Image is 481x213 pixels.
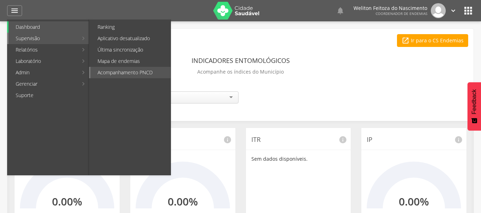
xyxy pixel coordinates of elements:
[402,37,409,44] i: 
[192,54,290,67] header: Indicadores Entomológicos
[90,67,171,78] a: Acompanhamento PNCD
[354,6,427,11] p: Weliton Feitoza do Nascimento
[52,196,82,207] h2: 0.00%
[90,44,171,55] a: Última sincronização
[462,5,474,16] i: 
[471,89,477,114] span: Feedback
[9,55,78,67] a: Laboratório
[449,3,457,18] a: 
[90,33,171,44] a: Aplicativo desatualizado
[136,135,230,144] p: IRP
[9,78,78,90] a: Gerenciar
[467,82,481,131] button: Feedback - Mostrar pesquisa
[223,135,232,144] i: info
[9,21,89,33] a: Dashboard
[9,90,89,101] a: Suporte
[339,135,347,144] i: info
[376,11,427,16] span: Coordenador de Endemias
[90,55,171,67] a: Mapa de endemias
[336,6,345,15] i: 
[397,34,468,47] a: Ir para o CS Endemias
[90,21,171,33] a: Ranking
[7,5,22,16] a: 
[10,6,19,15] i: 
[336,3,345,18] a: 
[9,33,78,44] a: Supervisão
[251,135,346,144] p: ITR
[367,135,461,144] p: IP
[168,196,198,207] h2: 0.00%
[454,135,463,144] i: info
[197,67,284,77] p: Acompanhe os índices do Município
[399,196,429,207] h2: 0.00%
[9,67,78,78] a: Admin
[251,155,346,163] p: Sem dados disponíveis.
[9,44,78,55] a: Relatórios
[449,7,457,15] i: 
